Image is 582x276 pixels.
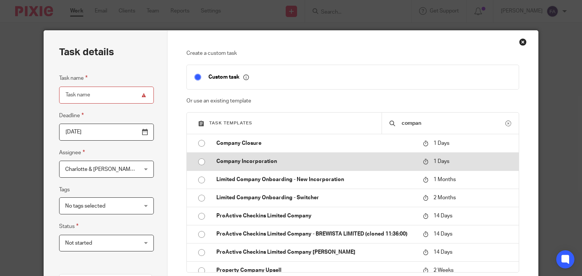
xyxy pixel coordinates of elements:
[208,74,249,81] p: Custom task
[186,97,519,105] p: Or use an existing template
[65,240,92,246] span: Not started
[59,222,78,231] label: Status
[59,74,88,82] label: Task name
[433,141,449,146] span: 1 Days
[519,38,527,46] div: Close this dialog window
[59,111,84,120] label: Deadline
[433,159,449,164] span: 1 Days
[216,248,415,256] p: ProActive Checkins Limited Company [PERSON_NAME]
[433,268,454,273] span: 2 Weeks
[59,148,85,157] label: Assignee
[216,140,415,147] p: Company Closure
[59,46,114,59] h2: Task details
[216,230,415,238] p: ProActive Checkins Limited Company - BREWISTA LIMITED (cloned 11:36:00)
[59,87,154,104] input: Task name
[59,124,154,141] input: Pick a date
[216,267,415,274] p: Property Company Upsell
[433,231,452,237] span: 14 Days
[216,158,415,165] p: Company Incorporation
[216,194,415,202] p: Limited Company Onboarding - Switcher
[209,121,252,125] span: Task templates
[65,203,105,209] span: No tags selected
[433,250,452,255] span: 14 Days
[59,186,70,194] label: Tags
[433,195,456,200] span: 2 Months
[186,50,519,57] p: Create a custom task
[433,213,452,219] span: 14 Days
[216,212,415,220] p: ProActive Checkins Limited Company
[65,167,153,172] span: Charlotte & [PERSON_NAME] Accrue
[401,119,505,127] input: Search...
[433,177,456,182] span: 1 Months
[216,176,415,183] p: Limited Company Onboarding - New Incorporation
